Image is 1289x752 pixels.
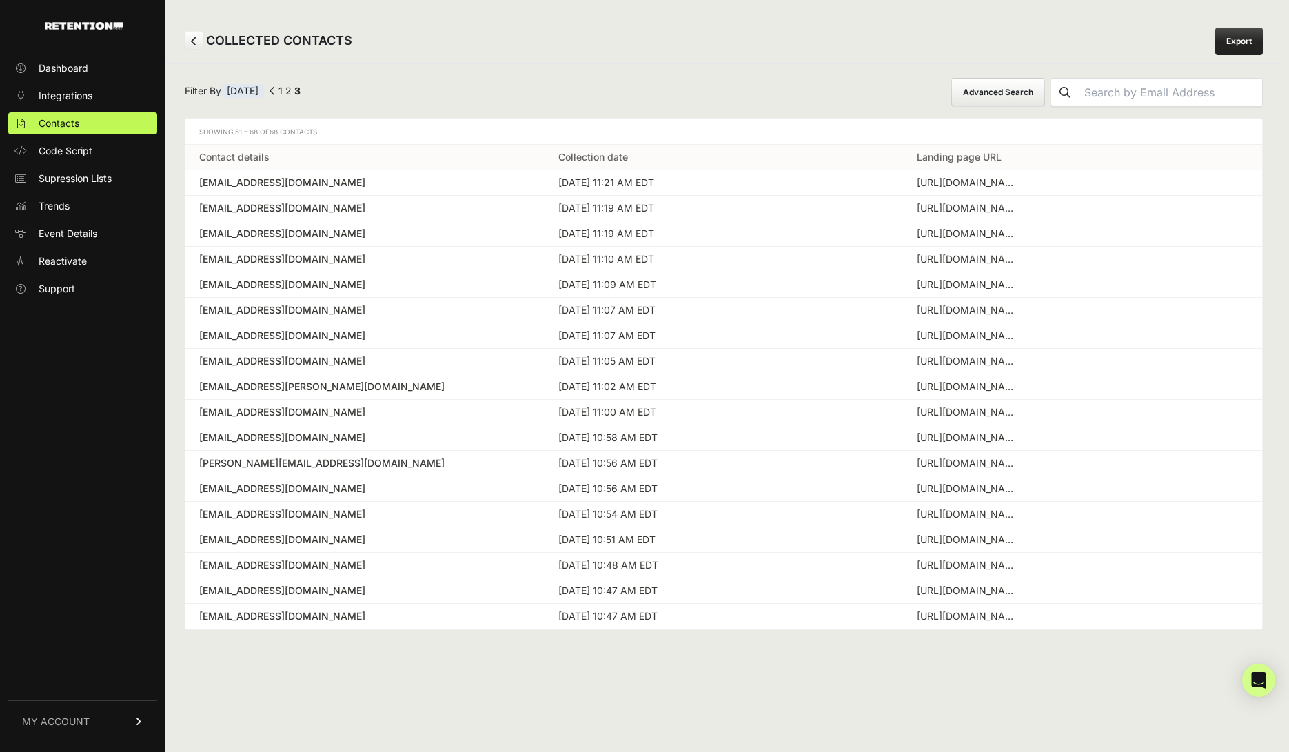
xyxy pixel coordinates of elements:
div: https://www.thedailyupside.com/analysis/the-great-detachment-is-the-defining-workplace-trend-of-t... [917,558,1020,572]
a: [EMAIL_ADDRESS][DOMAIN_NAME] [199,558,531,572]
div: https://www.thedailyupside.com/welcome/?utm_medium=TheMotleyFool&utm_source=so&utm_campaign=q4_20... [917,584,1020,598]
a: Contact details [199,151,270,163]
span: Integrations [39,89,92,103]
a: [EMAIL_ADDRESS][DOMAIN_NAME] [199,507,531,521]
span: Support [39,282,75,296]
div: Pagination [270,84,303,101]
td: [DATE] 11:09 AM EDT [545,272,904,298]
div: https://www.thedailyupside.com/welcome/?utm_medium=TheMotleyFool&utm_source=so&utm_campaign=q4_20... [917,482,1020,496]
a: Reactivate [8,250,157,272]
a: [EMAIL_ADDRESS][DOMAIN_NAME] [199,176,531,190]
td: [DATE] 10:47 AM EDT [545,578,904,604]
td: [DATE] 11:21 AM EDT [545,170,904,196]
a: [EMAIL_ADDRESS][DOMAIN_NAME] [199,252,531,266]
a: [PERSON_NAME][EMAIL_ADDRESS][DOMAIN_NAME] [199,456,531,470]
a: [EMAIL_ADDRESS][DOMAIN_NAME] [199,431,531,445]
td: [DATE] 10:56 AM EDT [545,476,904,502]
a: Export [1215,28,1263,55]
span: Dashboard [39,61,88,75]
div: https://www.thedailyupside.com/welcome/?utm_medium=TheMotleyFool&utm_source=so&utm_campaign=q4_20... [917,380,1020,394]
td: [DATE] 11:10 AM EDT [545,247,904,272]
span: Reactivate [39,254,87,268]
a: Event Details [8,223,157,245]
a: [EMAIL_ADDRESS][DOMAIN_NAME] [199,609,531,623]
div: https://www.thedailyupside.com/industries/ [917,456,1020,470]
span: 68 Contacts. [270,128,319,136]
div: https://www.thedailyupside.com/fun-upside/no-denying-it/ [917,609,1020,623]
span: Contacts [39,116,79,130]
td: [DATE] 11:02 AM EDT [545,374,904,400]
a: [EMAIL_ADDRESS][DOMAIN_NAME] [199,303,531,317]
td: [DATE] 11:05 AM EDT [545,349,904,374]
a: [EMAIL_ADDRESS][DOMAIN_NAME] [199,201,531,215]
td: [DATE] 10:56 AM EDT [545,451,904,476]
a: Page 1 [278,85,283,96]
span: Supression Lists [39,172,112,185]
a: Support [8,278,157,300]
td: [DATE] 11:19 AM EDT [545,221,904,247]
td: [DATE] 11:00 AM EDT [545,400,904,425]
a: Integrations [8,85,157,107]
a: Page 2 [285,85,292,96]
div: https://www.thedailyupside.com/industries/media-entertainment/disneys-kimmel-problem-is-far-from-... [917,303,1020,317]
a: [EMAIL_ADDRESS][DOMAIN_NAME] [199,482,531,496]
span: Event Details [39,227,97,241]
td: [DATE] 11:19 AM EDT [545,196,904,221]
span: Filter By [185,84,264,101]
div: https://www.thedailyupside.com/fun-upside/no-denying-it/ [917,329,1020,343]
div: https://www.thedailyupside.com/welcome/?utm_medium=TheMotleyFool&utm_source=so&utm_content=test1&... [917,227,1020,241]
span: MY ACCOUNT [22,715,90,729]
td: [DATE] 10:47 AM EDT [545,604,904,629]
div: https://www.thedailyupside.com/welcome/?utm_source=FarnamStreet&utm_medium=Newsletter&utm_campaig... [917,252,1020,266]
span: [DATE] [221,84,264,98]
div: https://www.thedailyupside.com/ [917,201,1020,215]
a: [EMAIL_ADDRESS][DOMAIN_NAME] [199,329,531,343]
div: Open Intercom Messenger [1242,664,1275,697]
a: [EMAIL_ADDRESS][DOMAIN_NAME] [199,533,531,547]
a: [EMAIL_ADDRESS][PERSON_NAME][DOMAIN_NAME] [199,380,531,394]
div: https://www.thedailyupside.com/investments/etfs/victory-capital-brings-the-pioneer-investments-br... [917,405,1020,419]
h2: COLLECTED CONTACTS [185,31,352,52]
div: https://www.thedailyupside.com/welcome/?utm_source=Beehivv&utm_medium=Newsletter&utm_campaign=JLU... [917,354,1020,368]
td: [DATE] 11:07 AM EDT [545,323,904,349]
div: https://www.thedailyupside.com/industries/media-entertainment/whats-going-on-with-the-pga-liv-mer... [917,278,1020,292]
div: https://www.thedailyupside.com/ [917,431,1020,445]
a: Contacts [8,112,157,134]
a: [EMAIL_ADDRESS][DOMAIN_NAME] [199,354,531,368]
div: https://www.thedailyupside.com/welcome/?utm_medium=TheMotleyFool&utm_source=so&utm_campaign=q4_20... [917,176,1020,190]
td: [DATE] 10:54 AM EDT [545,502,904,527]
a: Supression Lists [8,167,157,190]
div: https://www.thedailyupside.com/technology/artificial-intelligence/nvidia-anthropic-refuel-the-ai-... [917,533,1020,547]
a: Dashboard [8,57,157,79]
a: Code Script [8,140,157,162]
a: [EMAIL_ADDRESS][DOMAIN_NAME] [199,584,531,598]
div: https://www.thedailyupside.com/welcome/?utm_source=ProfG&utm_medium=newsletter [917,507,1020,521]
em: Page 3 [294,85,301,96]
span: Showing 51 - 68 of [199,128,319,136]
a: [EMAIL_ADDRESS][DOMAIN_NAME] [199,227,531,241]
a: MY ACCOUNT [8,700,157,742]
a: [EMAIL_ADDRESS][DOMAIN_NAME] [199,278,531,292]
input: Search by Email Address [1079,79,1262,106]
a: [EMAIL_ADDRESS][DOMAIN_NAME] [199,405,531,419]
img: Retention.com [45,22,123,30]
span: Trends [39,199,70,213]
